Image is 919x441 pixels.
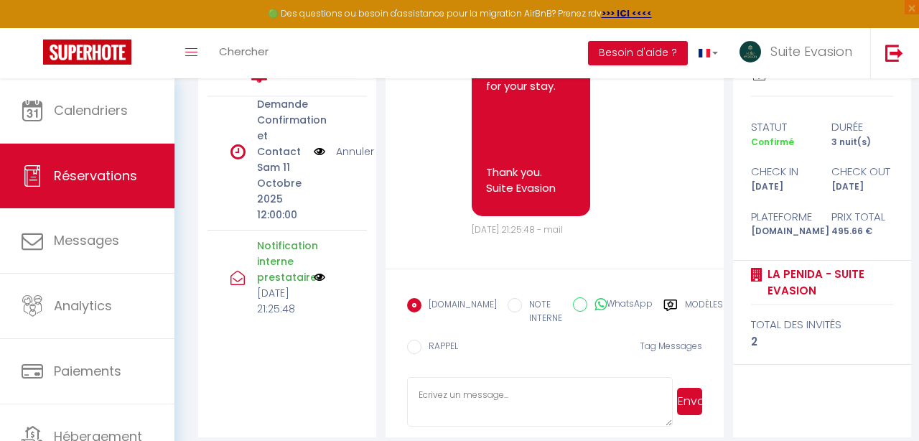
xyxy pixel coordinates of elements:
p: 0 - Demande Confirmation et Contact [257,80,304,159]
div: 3 nuit(s) [822,136,902,149]
span: Paiements [54,362,121,380]
div: check in [742,163,822,180]
span: Réservations [54,167,137,185]
div: [DATE] [742,180,822,194]
img: logout [885,44,903,62]
span: Calendriers [54,101,128,119]
p: Notification interne prestataire [257,238,304,285]
span: Chercher [219,44,269,59]
img: NO IMAGE [314,144,325,159]
div: 2 [751,333,894,351]
p: Sam 11 Octobre 2025 12:00:00 [257,159,304,223]
div: Prix total [822,208,902,226]
img: Super Booking [43,40,131,65]
p: Thank you. Suite Evasion [486,164,575,197]
div: check out [822,163,902,180]
p: [DATE] 21:25:48 [257,285,304,317]
a: La Penida - Suite Evasion [762,266,894,300]
span: Analytics [54,297,112,315]
div: durée [822,119,902,136]
div: 495.66 € [822,225,902,238]
a: >>> ICI <<<< [602,7,652,19]
div: Plateforme [742,208,822,226]
span: Confirmé [751,136,794,148]
div: [DOMAIN_NAME] [742,225,822,238]
span: Suite Evasion [770,42,852,60]
label: RAPPEL [421,340,458,356]
label: Modèles [685,298,723,328]
div: [DATE] [822,180,902,194]
button: Besoin d'aide ? [588,41,688,65]
label: WhatsApp [587,297,653,313]
div: statut [742,119,822,136]
img: ... [740,41,761,62]
div: total des invités [751,316,894,333]
label: NOTE INTERNE [522,298,562,325]
img: NO IMAGE [314,271,325,283]
a: Annuler [336,144,374,159]
span: [DATE] 21:25:48 - mail [472,223,563,236]
a: ... Suite Evasion [729,28,870,78]
span: Tag Messages [640,340,702,352]
label: [DOMAIN_NAME] [421,298,497,314]
span: Messages [54,231,119,249]
button: Envoyer [677,388,702,415]
a: Chercher [208,28,279,78]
